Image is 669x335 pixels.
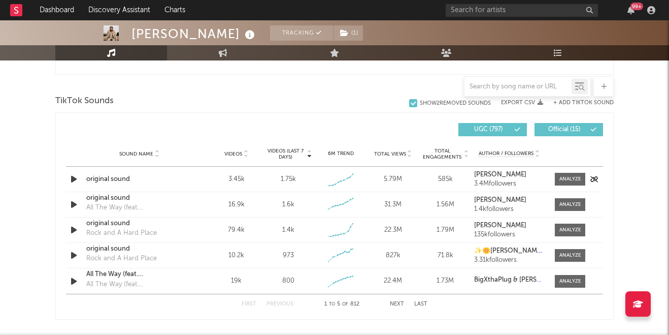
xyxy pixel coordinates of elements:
[479,150,533,157] span: Author / Followers
[474,248,559,254] strong: ✨🌼[PERSON_NAME]🌼✨
[630,3,643,10] div: 99 +
[86,244,192,254] a: original sound
[541,127,588,133] span: Official ( 15 )
[213,174,260,185] div: 3.45k
[422,200,469,210] div: 1.56M
[474,206,545,213] div: 1.4k followers
[86,203,192,213] div: All The Way (feat. [PERSON_NAME])
[344,57,350,62] span: of
[627,6,634,14] button: 99+
[86,280,192,290] div: All The Way (feat. [PERSON_NAME])
[330,57,337,62] span: to
[119,151,153,157] span: Sound Name
[414,301,427,307] button: Last
[213,200,260,210] div: 16.9k
[86,219,192,229] a: original sound
[422,276,469,286] div: 1.73M
[334,25,363,41] button: (1)
[370,174,417,185] div: 5.79M
[465,127,512,133] span: UGC ( 797 )
[420,100,491,107] div: Show 2 Removed Sounds
[86,269,192,280] a: All The Way (feat. [PERSON_NAME])
[474,248,545,255] a: ✨🌼[PERSON_NAME]🌼✨
[266,301,293,307] button: Previous
[446,4,598,17] input: Search for artists
[458,123,527,136] button: UGC(797)
[370,200,417,210] div: 31.3M
[86,228,157,238] div: Rock and A Hard Place
[474,197,545,204] a: [PERSON_NAME]
[464,83,572,91] input: Search by song name or URL
[543,100,614,106] button: + Add TikTok Sound
[86,193,192,203] a: original sound
[314,298,370,311] div: 1 5 812
[474,277,545,284] a: BigXthaPlug & [PERSON_NAME]
[213,225,260,235] div: 79.4k
[474,277,572,283] strong: BigXthaPlug & [PERSON_NAME]
[422,148,463,160] span: Total Engagements
[281,174,296,185] div: 1.75k
[282,225,294,235] div: 1.4k
[534,123,603,136] button: Official(15)
[374,151,406,157] span: Total Views
[474,222,545,229] a: [PERSON_NAME]
[474,171,545,178] a: [PERSON_NAME]
[333,25,363,41] span: ( 1 )
[422,174,469,185] div: 585k
[86,174,192,185] a: original sound
[265,148,306,160] span: Videos (last 7 days)
[501,100,543,106] button: Export CSV
[283,251,294,261] div: 973
[213,251,260,261] div: 10.2k
[213,276,260,286] div: 19k
[242,301,256,307] button: First
[131,25,257,42] div: [PERSON_NAME]
[224,151,242,157] span: Videos
[370,276,417,286] div: 22.4M
[342,302,348,307] span: of
[422,225,469,235] div: 1.79M
[370,225,417,235] div: 22.3M
[55,95,114,107] span: TikTok Sounds
[370,251,417,261] div: 827k
[474,231,545,238] div: 135k followers
[474,171,526,178] strong: [PERSON_NAME]
[329,302,335,307] span: to
[474,197,526,203] strong: [PERSON_NAME]
[282,276,294,286] div: 800
[474,222,526,229] strong: [PERSON_NAME]
[390,301,404,307] button: Next
[270,25,333,41] button: Tracking
[86,254,157,264] div: Rock and A Hard Place
[474,257,545,264] div: 3.31k followers
[422,251,469,261] div: 71.8k
[317,150,364,158] div: 6M Trend
[553,100,614,106] button: + Add TikTok Sound
[282,200,294,210] div: 1.6k
[474,180,545,188] div: 3.4M followers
